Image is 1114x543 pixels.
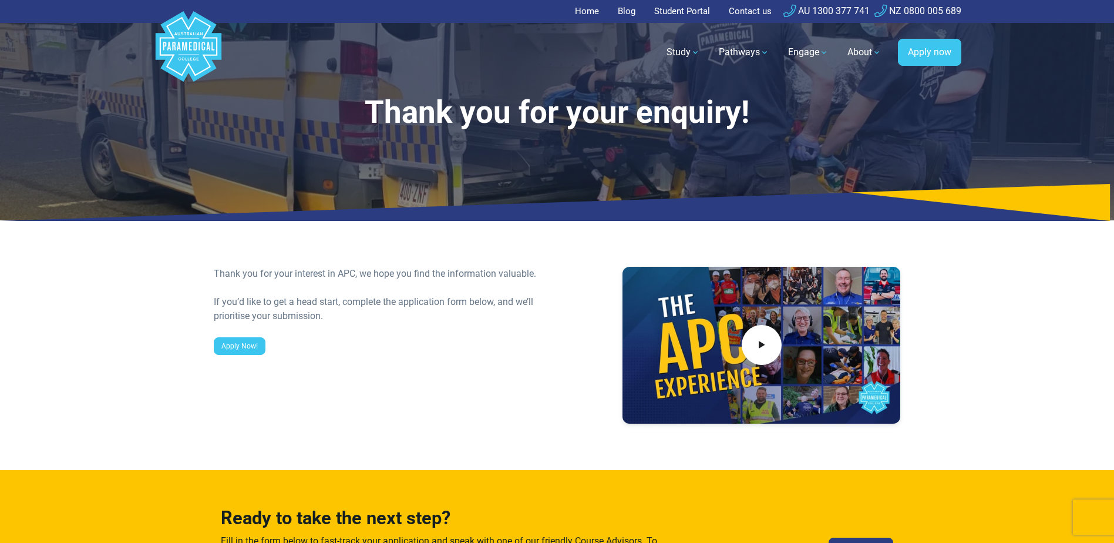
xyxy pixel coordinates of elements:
h1: Thank you for your enquiry! [214,94,901,131]
a: About [840,36,888,69]
a: NZ 0800 005 689 [874,5,961,16]
a: Engage [781,36,836,69]
div: If you’d like to get a head start, complete the application form below, and we’ll prioritise your... [214,295,550,323]
a: AU 1300 377 741 [783,5,870,16]
a: Australian Paramedical College [153,23,224,82]
a: Apply Now! [214,337,265,355]
a: Pathways [712,36,776,69]
a: Apply now [898,39,961,66]
h3: Ready to take the next step? [221,508,665,529]
div: Thank you for your interest in APC, we hope you find the information valuable. [214,267,550,281]
a: Study [659,36,707,69]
